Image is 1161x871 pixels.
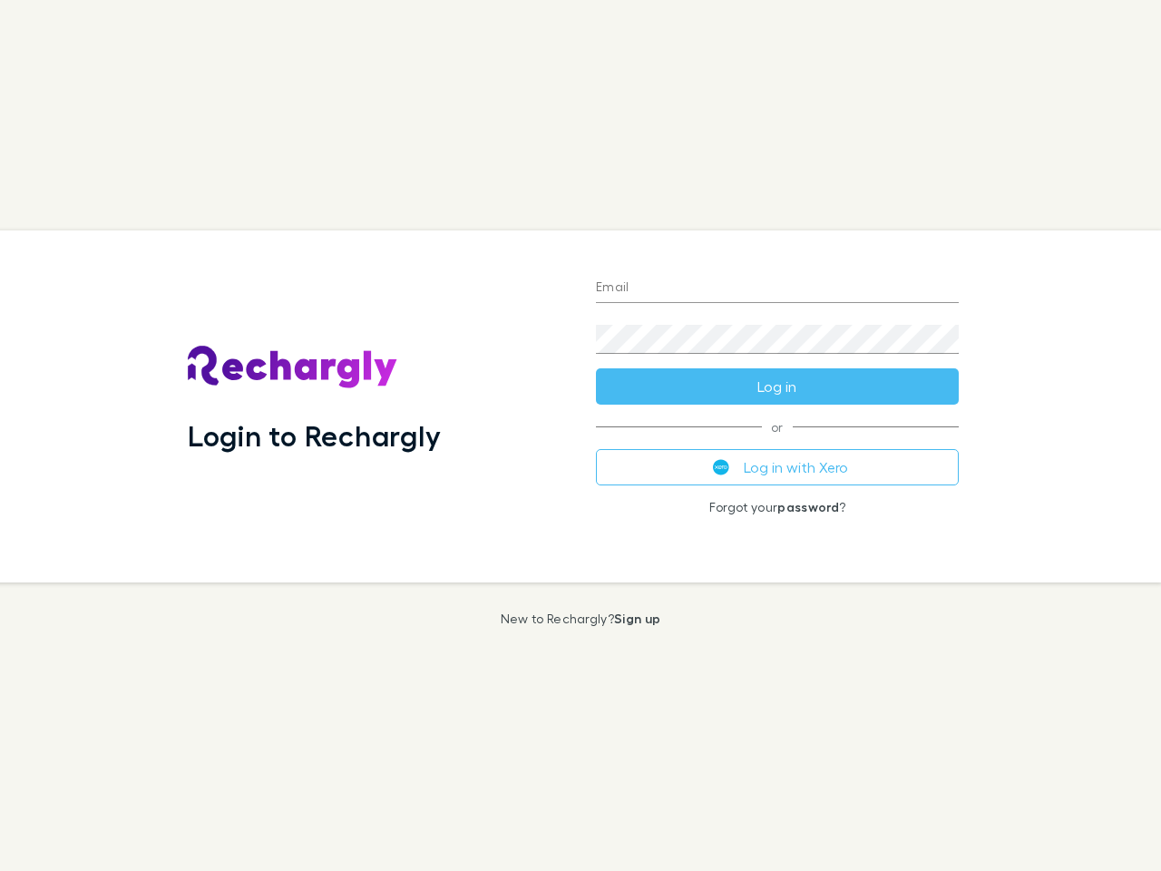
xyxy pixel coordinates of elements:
h1: Login to Rechargly [188,418,441,453]
button: Log in [596,368,959,405]
a: password [777,499,839,514]
a: Sign up [614,611,660,626]
img: Rechargly's Logo [188,346,398,389]
span: or [596,426,959,427]
img: Xero's logo [713,459,729,475]
p: Forgot your ? [596,500,959,514]
p: New to Rechargly? [501,612,661,626]
button: Log in with Xero [596,449,959,485]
